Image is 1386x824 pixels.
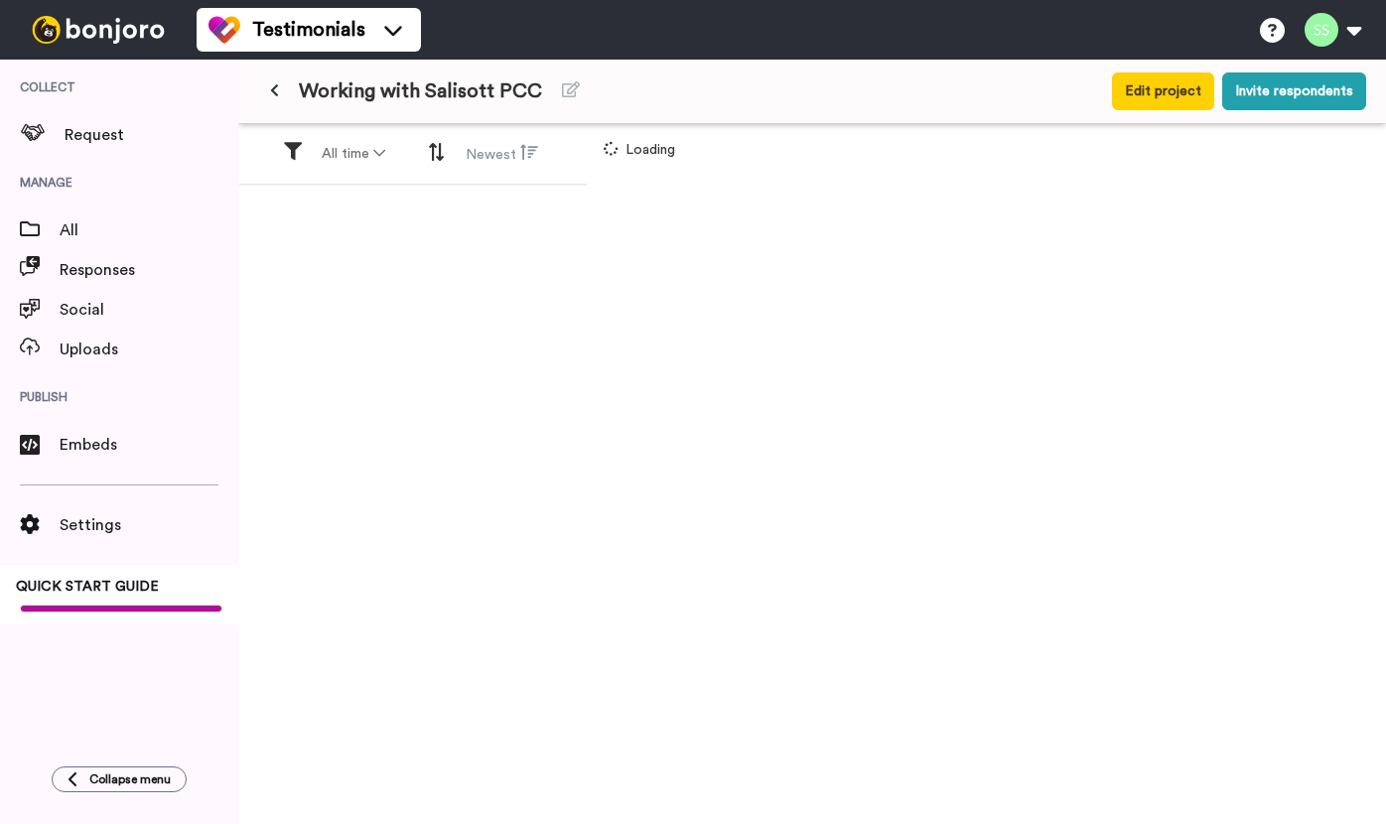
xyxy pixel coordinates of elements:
span: Responses [60,258,238,282]
img: tm-color.svg [208,14,240,46]
span: QUICK START GUIDE [16,580,159,594]
span: Collapse menu [89,771,171,787]
span: Request [65,123,238,147]
span: All [60,218,238,242]
button: Invite respondents [1222,72,1366,110]
button: Collapse menu [52,766,187,792]
img: bj-logo-header-white.svg [24,16,173,44]
span: Embeds [60,433,238,457]
span: Working with Salisott PCC [299,77,542,105]
span: Social [60,298,238,322]
span: Uploads [60,338,238,361]
span: Settings [60,513,238,537]
button: Newest [454,135,550,173]
button: Edit project [1112,72,1214,110]
button: All time [310,136,397,172]
span: Testimonials [252,16,365,44]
